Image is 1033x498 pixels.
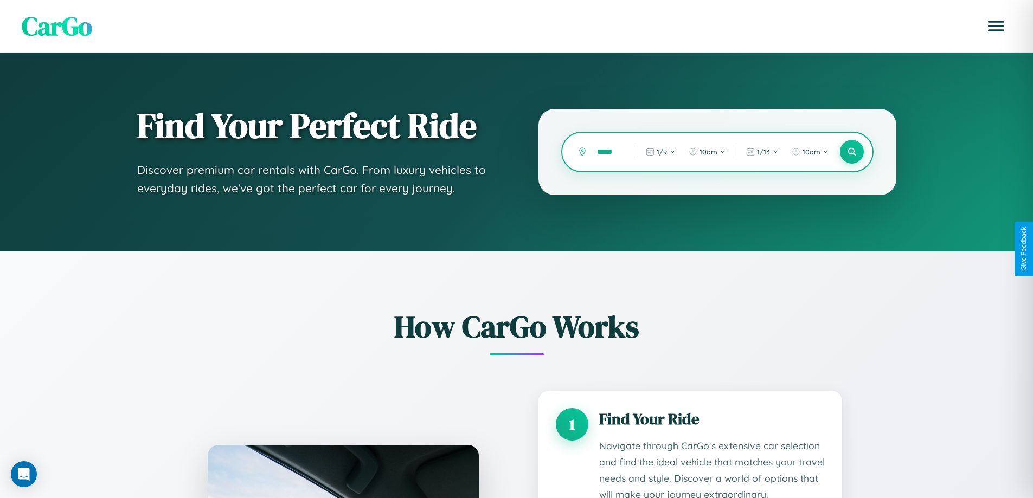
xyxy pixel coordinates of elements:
h2: How CarGo Works [191,306,842,347]
span: 10am [700,147,717,156]
div: 1 [556,408,588,441]
div: Give Feedback [1020,227,1028,271]
h3: Find Your Ride [599,408,825,430]
p: Discover premium car rentals with CarGo. From luxury vehicles to everyday rides, we've got the pe... [137,161,495,197]
span: CarGo [22,8,92,44]
span: 1 / 9 [657,147,667,156]
h1: Find Your Perfect Ride [137,107,495,145]
span: 1 / 13 [757,147,770,156]
button: 1/13 [741,143,784,160]
span: 10am [803,147,820,156]
div: Open Intercom Messenger [11,461,37,487]
button: 10am [786,143,835,160]
button: 1/9 [640,143,681,160]
button: 10am [683,143,732,160]
button: Open menu [981,11,1011,41]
